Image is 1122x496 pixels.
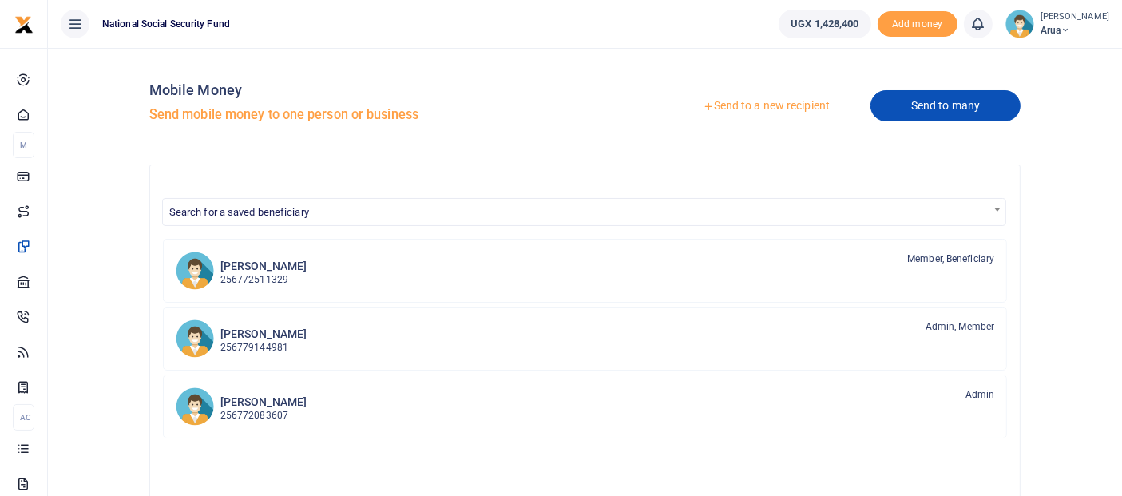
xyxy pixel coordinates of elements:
a: Send to a new recipient [662,92,870,121]
span: Search for a saved beneficiary [169,206,309,218]
a: Add money [878,17,957,29]
span: Member, Beneficiary [907,252,994,266]
a: profile-user [PERSON_NAME] Arua [1005,10,1109,38]
a: logo-small logo-large logo-large [14,18,34,30]
p: 256772511329 [220,272,307,288]
a: AH [PERSON_NAME] 256772511329 Member, Beneficiary [163,239,1008,303]
img: logo-small [14,15,34,34]
img: AH [176,252,214,290]
small: [PERSON_NAME] [1041,10,1109,24]
span: UGX 1,428,400 [791,16,858,32]
h6: [PERSON_NAME] [220,327,307,341]
span: Search for a saved beneficiary [162,198,1007,226]
a: PN [PERSON_NAME] 256772083607 Admin [163,375,1008,438]
li: Ac [13,404,34,431]
span: Arua [1041,23,1109,38]
span: Search for a saved beneficiary [163,199,1006,224]
span: Admin, Member [926,319,994,334]
h5: Send mobile money to one person or business [149,107,579,123]
span: Add money [878,11,957,38]
a: PA [PERSON_NAME] 256779144981 Admin, Member [163,307,1008,371]
span: National Social Security Fund [96,17,236,31]
img: profile-user [1005,10,1034,38]
p: 256772083607 [220,408,307,423]
h6: [PERSON_NAME] [220,260,307,273]
img: PA [176,319,214,358]
h6: [PERSON_NAME] [220,395,307,409]
li: M [13,132,34,158]
img: PN [176,387,214,426]
p: 256779144981 [220,340,307,355]
li: Wallet ballance [772,10,877,38]
h4: Mobile Money [149,81,579,99]
a: UGX 1,428,400 [779,10,870,38]
a: Send to many [870,90,1021,121]
span: Admin [965,387,995,402]
li: Toup your wallet [878,11,957,38]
